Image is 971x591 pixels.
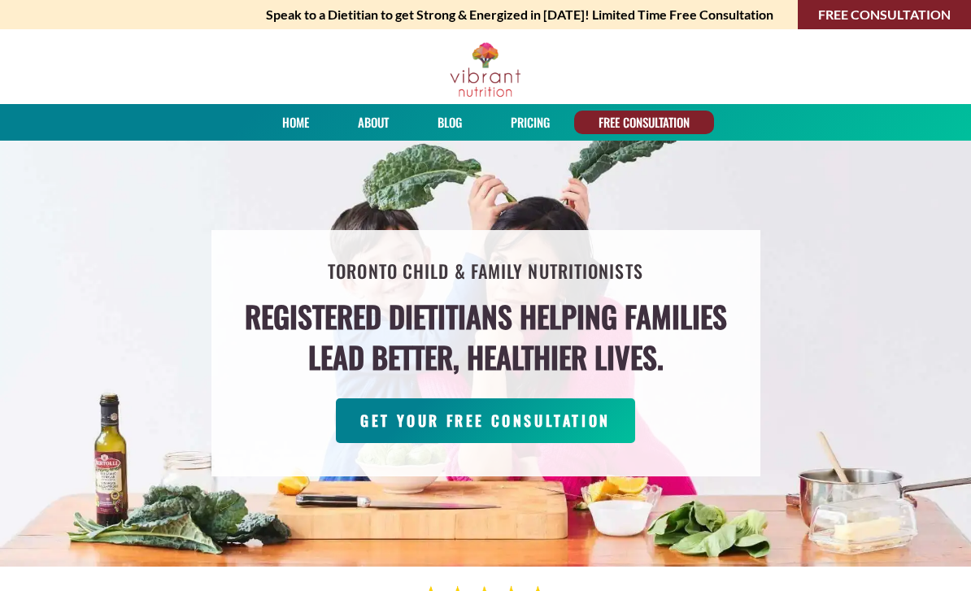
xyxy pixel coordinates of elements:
[328,255,643,288] h2: Toronto Child & Family Nutritionists
[505,111,555,134] a: PRICING
[432,111,468,134] a: Blog
[276,111,315,134] a: Home
[352,111,394,134] a: About
[336,398,635,443] a: GET YOUR FREE CONSULTATION
[266,3,773,26] strong: Speak to a Dietitian to get Strong & Energized in [DATE]! Limited Time Free Consultation
[449,41,521,98] img: Vibrant Nutrition
[593,111,695,134] a: FREE CONSULTATION
[245,296,727,378] h4: Registered Dietitians helping families lead better, healthier lives.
